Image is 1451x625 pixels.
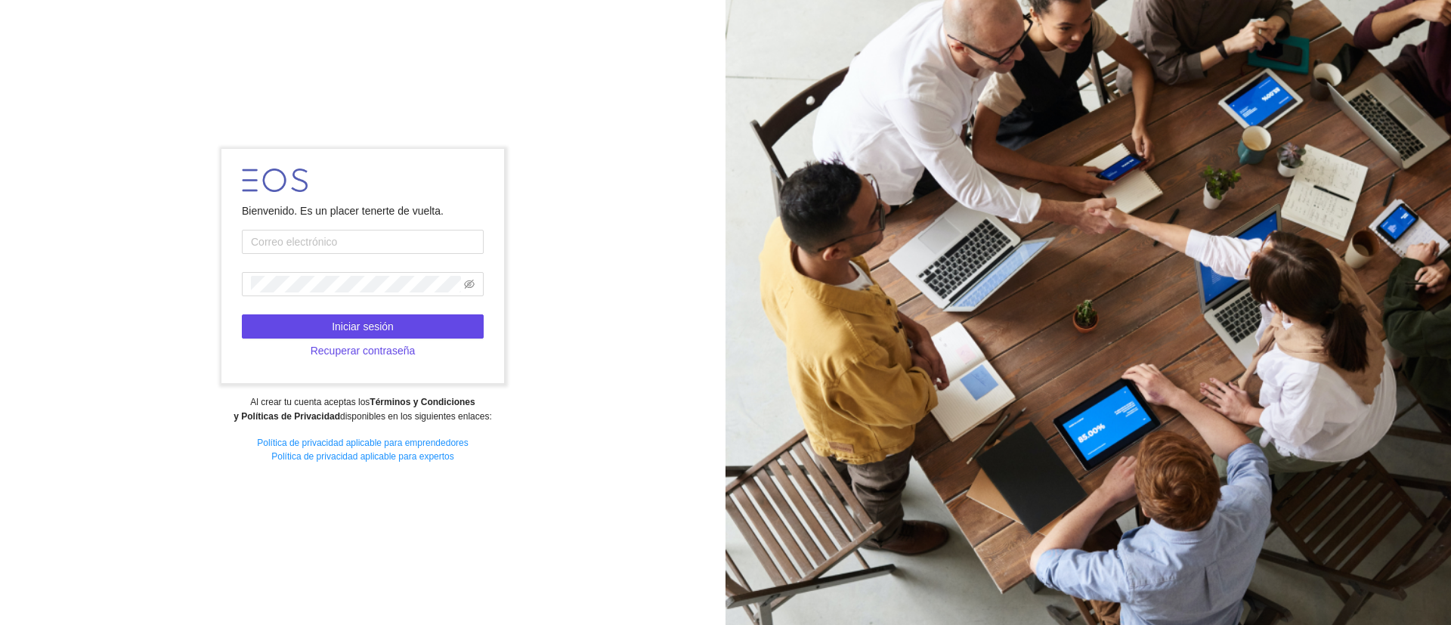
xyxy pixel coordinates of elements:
input: Correo electrónico [242,230,484,254]
span: eye-invisible [464,279,475,289]
img: LOGO [242,169,308,192]
button: Recuperar contraseña [242,339,484,363]
span: Recuperar contraseña [311,342,416,359]
div: Bienvenido. Es un placer tenerte de vuelta. [242,203,484,219]
span: Iniciar sesión [332,318,394,335]
a: Política de privacidad aplicable para emprendedores [257,438,469,448]
a: Recuperar contraseña [242,345,484,357]
button: Iniciar sesión [242,314,484,339]
div: Al crear tu cuenta aceptas los disponibles en los siguientes enlaces: [10,395,715,424]
strong: Términos y Condiciones y Políticas de Privacidad [234,397,475,422]
a: Política de privacidad aplicable para expertos [271,451,453,462]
